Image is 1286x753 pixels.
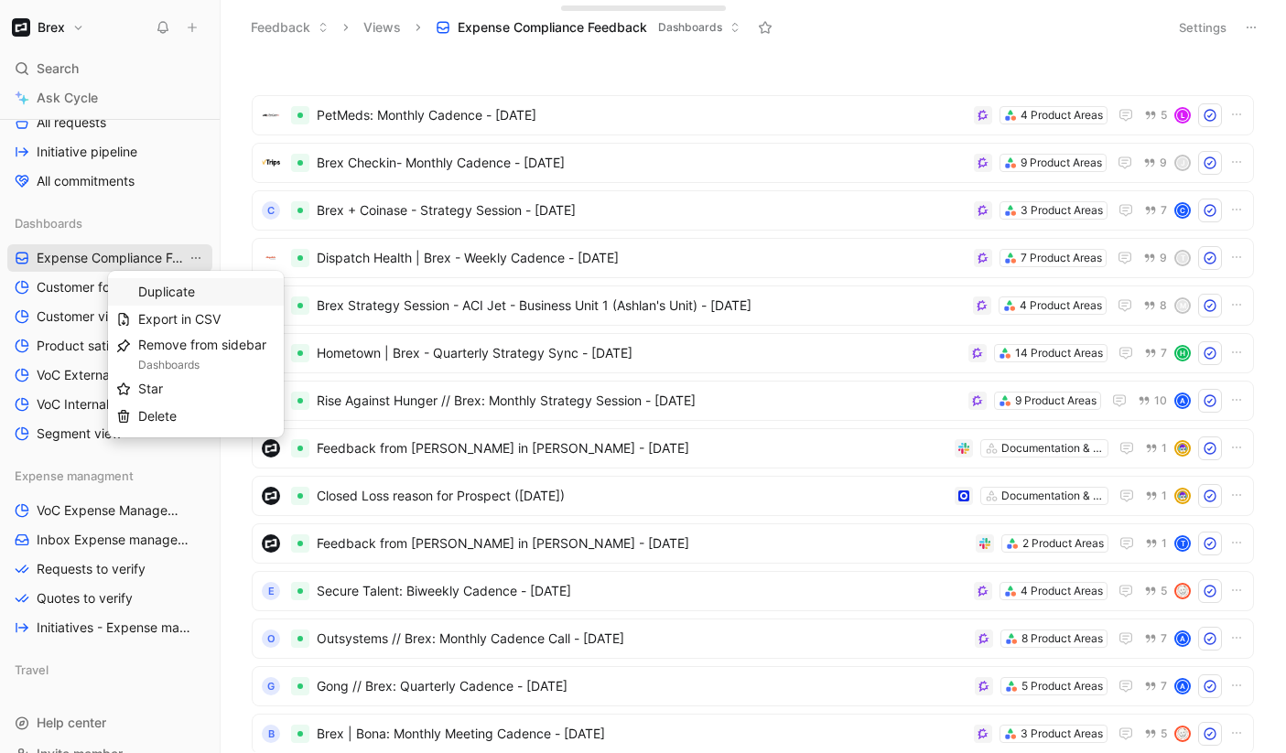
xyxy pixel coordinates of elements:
span: Export in CSV [138,311,221,327]
span: Duplicate [138,284,195,299]
span: Star [138,381,163,396]
span: Delete [138,408,177,424]
div: Dashboards [138,356,276,374]
div: Remove from sidebar [138,334,276,374]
